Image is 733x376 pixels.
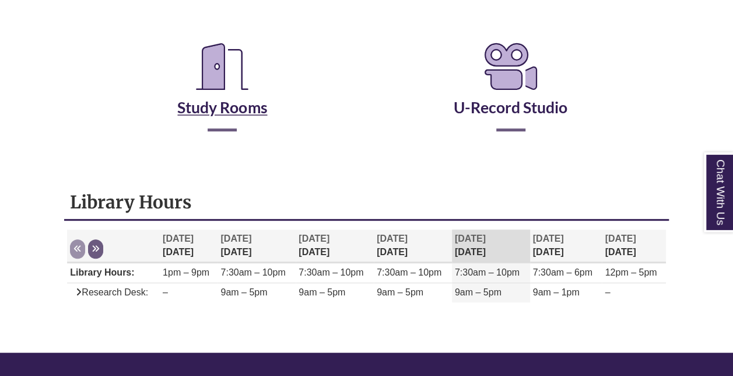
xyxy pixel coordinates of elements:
[218,229,296,263] th: [DATE]
[220,234,251,243] span: [DATE]
[605,287,610,297] span: –
[374,229,452,263] th: [DATE]
[296,229,374,263] th: [DATE]
[70,239,85,259] button: Previous week
[70,287,148,297] span: Research Desk:
[88,239,103,259] button: Next week
[602,229,665,263] th: [DATE]
[377,287,423,297] span: 9am – 5pm
[64,185,668,323] div: Library Hours
[452,229,530,263] th: [DATE]
[163,234,194,243] span: [DATE]
[299,234,329,243] span: [DATE]
[533,287,580,297] span: 9am – 1pm
[163,287,168,297] span: –
[605,234,636,243] span: [DATE]
[299,287,345,297] span: 9am – 5pm
[67,263,160,283] td: Library Hours:
[530,229,602,263] th: [DATE]
[220,267,285,277] span: 7:30am – 10pm
[377,234,408,243] span: [DATE]
[64,335,669,341] div: Libchat
[299,267,363,277] span: 7:30am – 10pm
[455,287,501,297] span: 9am – 5pm
[177,69,267,117] a: Study Rooms
[454,69,567,117] a: U-Record Studio
[533,234,564,243] span: [DATE]
[605,267,657,277] span: 12pm – 5pm
[160,229,218,263] th: [DATE]
[377,267,441,277] span: 7:30am – 10pm
[70,191,662,213] h1: Library Hours
[163,267,209,277] span: 1pm – 9pm
[455,234,486,243] span: [DATE]
[533,267,592,277] span: 7:30am – 6pm
[220,287,267,297] span: 9am – 5pm
[64,5,669,166] div: Reserve a Room
[455,267,520,277] span: 7:30am – 10pm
